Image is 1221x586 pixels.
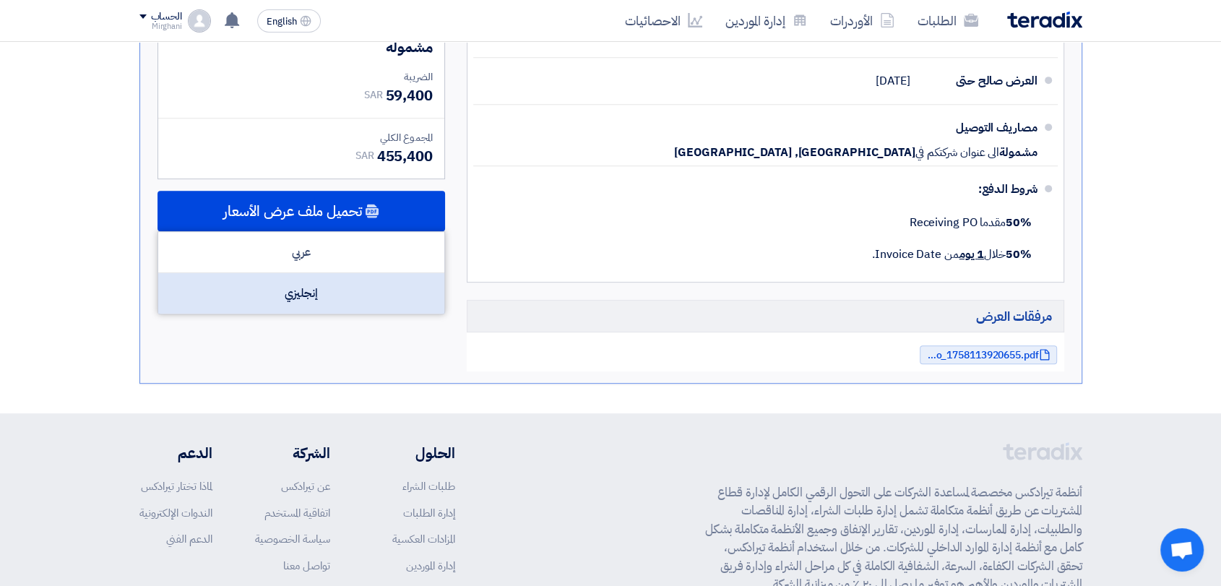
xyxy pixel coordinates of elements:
div: عربي [158,232,444,273]
span: تحميل ملف عرض الأسعار [223,204,362,217]
li: الحلول [374,442,455,464]
a: تواصل معنا [283,558,330,574]
a: إدارة الموردين [714,4,819,38]
span: [DATE] [876,74,910,88]
a: الطلبات [906,4,990,38]
strong: 50% [1006,246,1032,263]
span: الى عنوان شركتكم في [915,145,999,160]
div: الضريبة [170,69,433,85]
button: English [257,9,321,33]
span: مشموله [385,36,432,58]
li: الدعم [139,442,212,464]
span: Qu___PERKINS__KVA__Nabatat_for_Contracting_Co_1758113920655.pdf [923,350,1039,361]
span: English [267,17,297,27]
a: اتفاقية المستخدم [264,505,330,521]
span: مشمولة [999,145,1037,160]
img: Teradix logo [1007,12,1082,28]
a: الدعم الفني [166,531,212,547]
div: إنجليزي [158,273,444,314]
a: Qu___PERKINS__KVA__Nabatat_for_Contracting_Co_1758113920655.pdf [920,345,1057,364]
a: سياسة الخصوصية [255,531,330,547]
h5: مرفقات العرض [467,300,1064,332]
a: طلبات الشراء [402,478,455,494]
a: الندوات الإلكترونية [139,505,212,521]
a: المزادات العكسية [392,531,455,547]
div: العرض صالح حتى [922,64,1037,98]
div: شروط الدفع: [496,172,1037,207]
div: مصاريف التوصيل [922,111,1037,145]
img: profile_test.png [188,9,211,33]
strong: 50% [1006,214,1032,231]
span: SAR [355,148,374,163]
span: خلال من Invoice Date. [872,246,1031,263]
span: [GEOGRAPHIC_DATA], [GEOGRAPHIC_DATA] [674,145,915,160]
span: SAR [364,87,383,103]
div: الحساب [151,11,182,23]
div: Mirghani [139,22,182,30]
a: عن تيرادكس [281,478,330,494]
li: الشركة [255,442,330,464]
span: مقدما Receiving PO [910,214,1032,231]
span: 455,400 [377,145,433,167]
a: الأوردرات [819,4,906,38]
div: المجموع الكلي [170,130,433,145]
u: 1 يوم [959,246,985,263]
a: لماذا تختار تيرادكس [141,478,212,494]
div: Open chat [1160,528,1204,572]
span: 59,400 [385,85,432,106]
a: الاحصائيات [613,4,714,38]
a: إدارة الموردين [406,558,455,574]
a: إدارة الطلبات [403,505,455,521]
